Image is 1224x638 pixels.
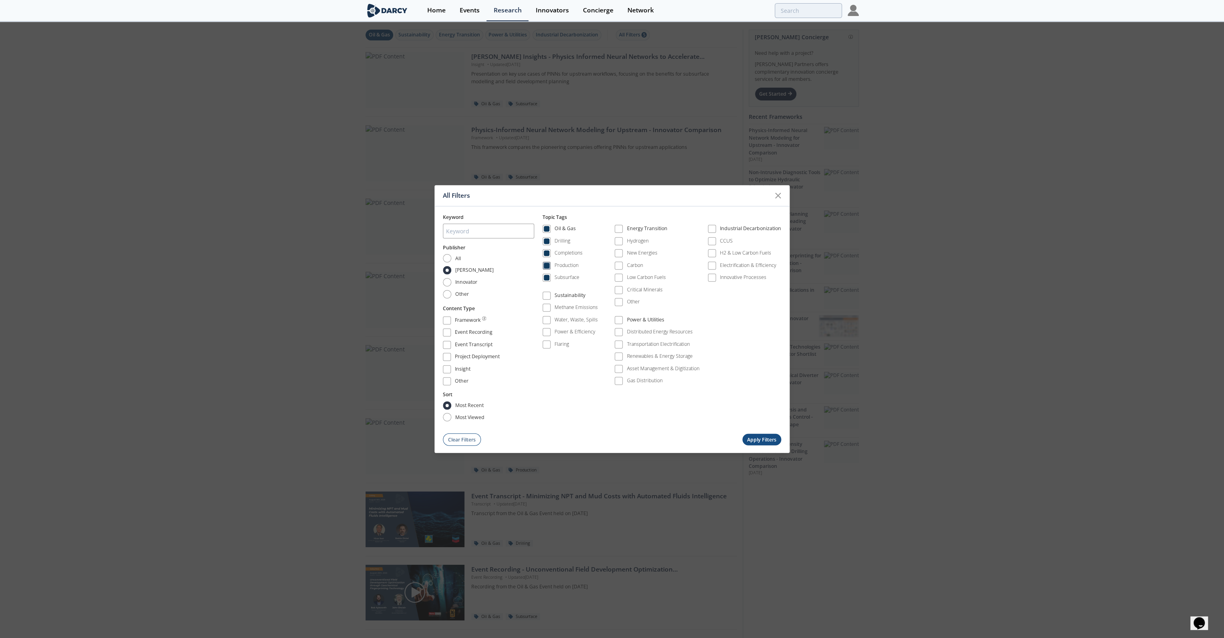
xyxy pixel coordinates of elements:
div: CCUS [720,237,733,245]
div: Research [494,7,522,14]
span: [PERSON_NAME] [455,267,494,274]
div: Flaring [555,341,569,348]
input: Innovator [443,278,451,287]
input: [PERSON_NAME] [443,266,451,275]
div: Gas Distribution [627,377,663,384]
span: most recent [455,402,484,409]
input: most recent [443,401,451,409]
img: Profile [848,5,859,16]
div: Event Recording [455,329,492,338]
div: Transportation Electrification [627,341,690,348]
div: Carbon [627,262,643,269]
div: Energy Transition [627,225,667,235]
div: Other [627,298,640,305]
div: Water, Waste, Spills [555,316,598,323]
div: Critical Minerals [627,286,663,293]
div: Power & Utilities [627,316,664,326]
div: Power & Efficiency [555,328,595,335]
div: H2 & Low Carbon Fuels [720,249,771,257]
div: Home [427,7,446,14]
div: Innovators [536,7,569,14]
div: Drilling [555,237,570,245]
div: Asset Management & Digitization [627,365,699,372]
span: Topic Tags [543,213,567,220]
div: Distributed Energy Resources [627,328,693,335]
input: All [443,254,451,263]
span: Innovator [455,279,477,286]
div: Electrification & Efficiency [720,262,776,269]
div: Hydrogen [627,237,649,245]
div: Renewables & Energy Storage [627,353,693,360]
input: Keyword [443,224,534,239]
span: Other [455,291,469,298]
input: most viewed [443,413,451,421]
div: Low Carbon Fuels [627,274,666,281]
div: Oil & Gas [555,225,576,235]
img: information.svg [482,316,486,321]
button: Publisher [443,244,465,251]
img: logo-wide.svg [366,4,409,18]
input: Other [443,290,451,299]
iframe: chat widget [1190,606,1216,630]
div: All Filters [443,188,770,203]
div: Sustainability [555,292,585,301]
div: Subsurface [555,274,579,281]
div: Event Transcript [455,341,492,350]
div: Methane Emissions [555,304,598,311]
button: Content Type [443,305,475,312]
div: Framework [455,316,480,326]
div: Concierge [583,7,613,14]
div: New Energies [627,249,657,257]
div: Completions [555,249,583,257]
button: Apply Filters [742,434,782,445]
input: Advanced Search [775,3,842,18]
span: most viewed [455,413,484,421]
div: Events [460,7,480,14]
button: Sort [443,391,452,398]
span: All [455,255,461,262]
div: Other [455,377,468,387]
span: Keyword [443,213,464,220]
div: Network [627,7,654,14]
button: Clear Filters [443,433,481,446]
div: Project Deployment [455,353,500,363]
div: Industrial Decarbonization [720,225,781,235]
div: Innovative Processes [720,274,766,281]
div: Production [555,262,579,269]
div: Insight [455,365,470,375]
